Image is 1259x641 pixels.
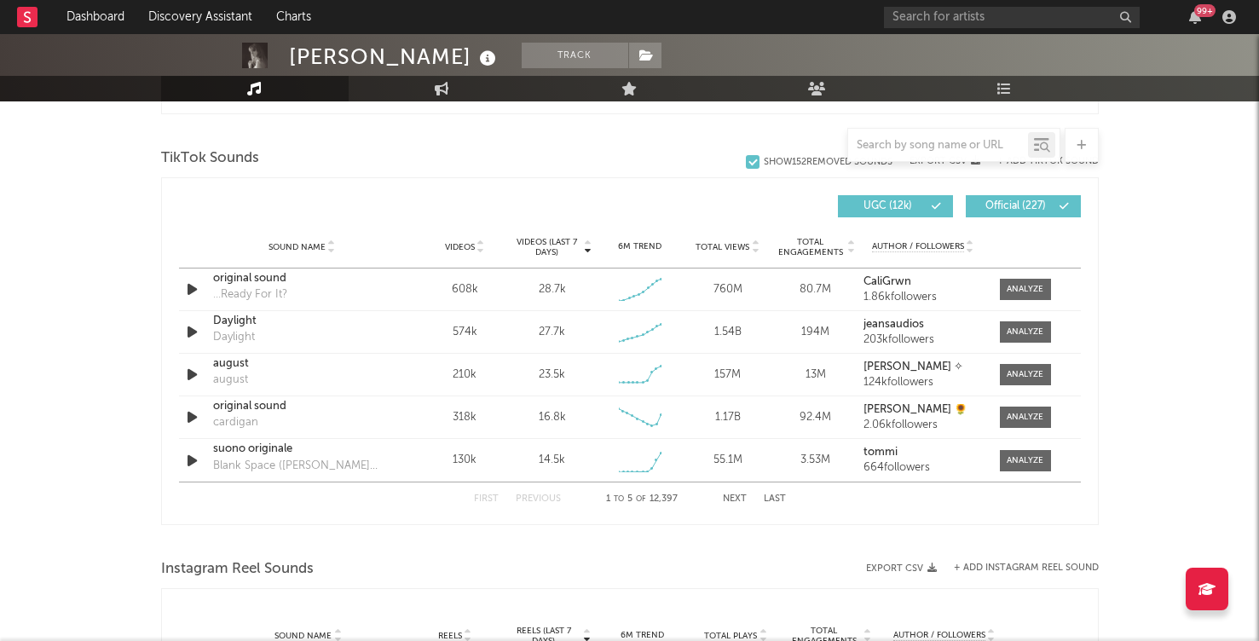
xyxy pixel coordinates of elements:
[776,281,855,298] div: 80.7M
[866,563,937,574] button: Export CSV
[425,324,505,341] div: 574k
[213,372,248,389] div: august
[1189,10,1201,24] button: 99+
[688,367,767,384] div: 157M
[838,195,953,217] button: UGC(12k)
[512,237,581,257] span: Videos (last 7 days)
[539,367,565,384] div: 23.5k
[425,409,505,426] div: 318k
[863,404,967,415] strong: [PERSON_NAME] 🌻
[425,281,505,298] div: 608k
[539,324,565,341] div: 27.7k
[516,494,561,504] button: Previous
[522,43,628,68] button: Track
[161,559,314,580] span: Instagram Reel Sounds
[764,157,892,168] div: Show 152 Removed Sounds
[289,43,500,71] div: [PERSON_NAME]
[213,313,391,330] a: Daylight
[445,242,475,252] span: Videos
[474,494,499,504] button: First
[600,240,679,253] div: 6M Trend
[863,276,911,287] strong: CaliGrwn
[269,242,326,252] span: Sound Name
[688,324,767,341] div: 1.54B
[213,414,258,431] div: cardigan
[863,447,982,459] a: tommi
[1194,4,1216,17] div: 99 +
[213,398,391,415] a: original sound
[863,447,898,458] strong: tommi
[764,494,786,504] button: Last
[863,377,982,389] div: 124k followers
[688,409,767,426] div: 1.17B
[776,409,855,426] div: 92.4M
[688,452,767,469] div: 55.1M
[213,286,287,303] div: ...Ready For It?
[977,201,1055,211] span: Official ( 227 )
[425,367,505,384] div: 210k
[723,494,747,504] button: Next
[776,324,855,341] div: 194M
[863,292,982,303] div: 1.86k followers
[274,631,332,641] span: Sound Name
[848,139,1028,153] input: Search by song name or URL
[539,281,566,298] div: 28.7k
[884,7,1140,28] input: Search for artists
[595,489,689,510] div: 1 5 12,397
[863,276,982,288] a: CaliGrwn
[539,452,565,469] div: 14.5k
[863,319,924,330] strong: jeansaudios
[213,441,391,458] a: suono originale
[937,563,1099,573] div: + Add Instagram Reel Sound
[849,201,927,211] span: UGC ( 12k )
[872,241,964,252] span: Author / Followers
[863,361,963,372] strong: [PERSON_NAME] ✧
[438,631,462,641] span: Reels
[776,452,855,469] div: 3.53M
[213,458,391,475] div: Blank Space ([PERSON_NAME] Version)
[539,409,566,426] div: 16.8k
[863,361,982,373] a: [PERSON_NAME] ✧
[966,195,1081,217] button: Official(227)
[776,367,855,384] div: 13M
[636,495,646,503] span: of
[688,281,767,298] div: 760M
[863,404,982,416] a: [PERSON_NAME] 🌻
[704,631,757,641] span: Total Plays
[954,563,1099,573] button: + Add Instagram Reel Sound
[863,319,982,331] a: jeansaudios
[863,419,982,431] div: 2.06k followers
[425,452,505,469] div: 130k
[213,270,391,287] a: original sound
[863,334,982,346] div: 203k followers
[614,495,624,503] span: to
[893,630,985,641] span: Author / Followers
[696,242,749,252] span: Total Views
[213,355,391,372] a: august
[863,462,982,474] div: 664 followers
[776,237,845,257] span: Total Engagements
[213,329,255,346] div: Daylight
